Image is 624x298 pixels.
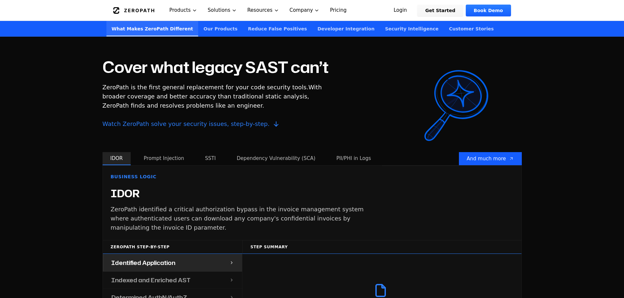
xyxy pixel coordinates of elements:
a: Login [386,5,415,16]
button: Prompt Injection [136,152,192,165]
h4: Indexed and Enriched AST [111,275,191,285]
button: Indexed and Enriched AST [103,272,242,289]
button: Dependency Vulnerability (SCA) [229,152,323,165]
a: And much more [459,152,522,165]
div: Step Summary [242,240,521,254]
span: ZeroPath is the first general replacement for your code security tools. [103,84,309,91]
h4: IDOR [111,188,140,200]
span: Watch ZeroPath solve your security issues, step-by-step. [103,119,323,129]
h2: Cover what legacy SAST can’t [103,59,329,75]
button: IDOR [103,152,131,165]
a: Book Demo [466,5,511,16]
h4: Identified Application [111,258,175,267]
button: SSTI [197,152,224,165]
span: Business Logic [111,173,157,180]
a: Developer Integration [312,21,380,36]
a: Customer Stories [444,21,499,36]
a: What Makes ZeroPath Different [106,21,199,36]
a: Get Started [417,5,463,16]
p: ZeroPath identified a critical authorization bypass in the invoice management system where authen... [111,205,374,232]
a: Reduce False Positives [243,21,312,36]
a: Security Intelligence [380,21,444,36]
button: Identified Application [103,254,242,272]
p: With broader coverage and better accuracy than traditional static analysis, ZeroPath finds and re... [103,83,323,129]
button: PII/PHI in Logs [329,152,379,165]
a: Our Products [198,21,243,36]
div: ZeroPath Step-by-Step [103,240,242,254]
